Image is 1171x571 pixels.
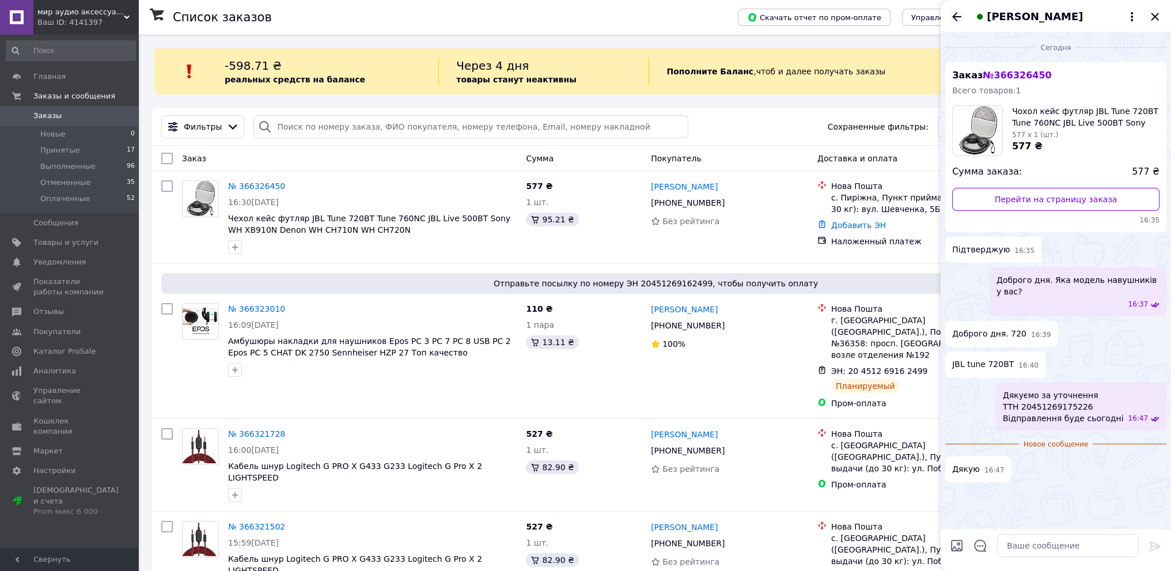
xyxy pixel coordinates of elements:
span: Уведомления [33,257,86,267]
span: ЭН: 20 4512 6916 2499 [831,366,928,376]
div: с. [GEOGRAPHIC_DATA] ([GEOGRAPHIC_DATA].), Пункт приема-выдачи (до 30 кг): ул. Победы, 16 [831,440,1008,474]
a: [PERSON_NAME] [651,304,718,315]
span: Новые [40,129,66,139]
a: № 366326450 [228,181,285,191]
div: 95.21 ₴ [526,213,578,226]
a: Фото товару [182,428,219,465]
a: Кабель шнур Logitech G PRO X G433 G233 Logitech G Pro X 2 LIGHTSPEED [228,462,482,482]
div: Нова Пошта [831,428,1008,440]
input: Поиск [6,40,136,61]
div: Ваш ID: 4141397 [37,17,138,28]
span: 35 [127,177,135,188]
span: Кошелек компании [33,416,107,437]
input: Поиск по номеру заказа, ФИО покупателя, номеру телефона, Email, номеру накладной [253,115,688,138]
a: Амбушюры накладки для наушников Epos PC 3 PC 7 PC 8 USB PC 2 Epos PC 5 CHAT DK 2750 Sennheiser HZ... [228,336,511,357]
span: [PERSON_NAME] [987,9,1083,24]
span: Настройки [33,466,75,476]
span: Без рейтинга [662,217,719,226]
span: 16:00[DATE] [228,445,279,455]
span: Каталог ProSale [33,346,96,357]
span: Чохол кейс футляр JBL Tune 720BT Tune 760NC JBL Live 500BT Sony WH XB910N Denon WH CH710N WH CH720N [1012,105,1159,128]
span: Без рейтинга [662,464,719,474]
span: Управление сайтом [33,385,107,406]
b: реальных средств на балансе [225,75,365,84]
span: 16:35 12.10.2025 [952,215,1159,225]
button: Скачать отчет по пром-оплате [738,9,890,26]
span: Отправьте посылку по номеру ЭН 20451269162499, чтобы получить оплату [166,278,1146,289]
span: 16:40 12.10.2025 [1018,361,1039,370]
span: Показатели работы компании [33,277,107,297]
a: Чехол кейс футляр JBL Tune 720BT Tune 760NC JBL Live 500BT Sony WH XB910N Denon WH CH710N WH CH720N [228,214,510,235]
span: Підтверджую [952,244,1010,256]
span: Сумма заказа: [952,165,1022,179]
span: 16:30[DATE] [228,198,279,207]
div: с. Пиріжна, Пункт приймання-видачі (до 30 кг): вул. Шевченка, 5Б [831,192,1008,215]
span: 577 ₴ [1132,165,1159,179]
a: № 366323010 [228,304,285,313]
img: :exclamation: [181,63,198,80]
span: Заказ [952,70,1052,81]
span: Скачать отчет по пром-оплате [747,12,881,22]
img: Фото товару [183,308,218,335]
span: [DEMOGRAPHIC_DATA] и счета [33,485,119,517]
a: Фото товару [182,180,219,217]
span: Доброго дня. 720 [952,328,1026,340]
span: Товары и услуги [33,237,98,248]
button: Назад [950,10,964,24]
span: Новое сообщение [1019,440,1093,449]
a: Фото товару [182,521,219,558]
span: 16:39 12.10.2025 [1031,330,1051,340]
a: Фото товару [182,303,219,340]
span: 527 ₴ [526,429,552,438]
div: Нова Пошта [831,521,1008,532]
span: 1 шт. [526,445,548,455]
span: Заказ [182,154,206,163]
span: 16:47 12.10.2025 [984,466,1005,475]
div: [PHONE_NUMBER] [649,535,727,551]
button: [PERSON_NAME] [973,9,1139,24]
span: Принятые [40,145,80,156]
span: Дякуємо за уточнення ТТН 20451269175226 Відправлення буде сьогодні [1003,390,1124,424]
span: Заказы [33,111,62,121]
div: г. [GEOGRAPHIC_DATA] ([GEOGRAPHIC_DATA].), Почтомат №36358: просп. [GEOGRAPHIC_DATA], 10, возле о... [831,315,1008,361]
span: Покупатели [33,327,81,337]
div: 12.10.2025 [945,41,1166,53]
span: Заказы и сообщения [33,91,115,101]
span: 16:35 12.10.2025 [1014,246,1034,256]
span: Отмененные [40,177,90,188]
b: товары станут неактивны [456,75,576,84]
a: № 366321502 [228,522,285,531]
div: [PHONE_NUMBER] [649,195,727,211]
span: Всего товаров: 1 [952,86,1021,95]
a: Перейти на страницу заказа [952,188,1159,211]
div: [PHONE_NUMBER] [649,443,727,459]
span: Маркет [33,446,63,456]
img: 6853740383_w160_h160_chohol-kejs-futlyar.jpg [955,106,1001,156]
div: Нова Пошта [831,303,1008,315]
span: Дякую [952,463,980,475]
span: JBL tune 720BT [952,358,1014,370]
div: 13.11 ₴ [526,335,578,349]
b: Пополните Баланс [666,67,753,76]
span: 577 ₴ [1012,141,1043,152]
span: 16:37 12.10.2025 [1128,300,1148,309]
h1: Список заказов [173,10,272,24]
div: Наложенный платеж [831,236,1008,247]
span: Главная [33,71,66,82]
span: Покупатель [651,154,702,163]
span: 1 шт. [526,198,548,207]
a: № 366321728 [228,429,285,438]
div: Пром-оплата [831,398,1008,409]
span: Доставка и оплата [817,154,897,163]
span: 16:47 12.10.2025 [1128,414,1148,423]
img: Фото товару [183,523,218,555]
button: Управление статусами [902,9,1011,26]
span: 527 ₴ [526,522,552,531]
span: № 366326450 [983,70,1051,81]
span: 577 ₴ [526,181,552,191]
span: Сегодня [1036,43,1076,53]
div: Нова Пошта [831,180,1008,192]
div: с. [GEOGRAPHIC_DATA] ([GEOGRAPHIC_DATA].), Пункт приема-выдачи (до 30 кг): ул. Победы, 16 [831,532,1008,567]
